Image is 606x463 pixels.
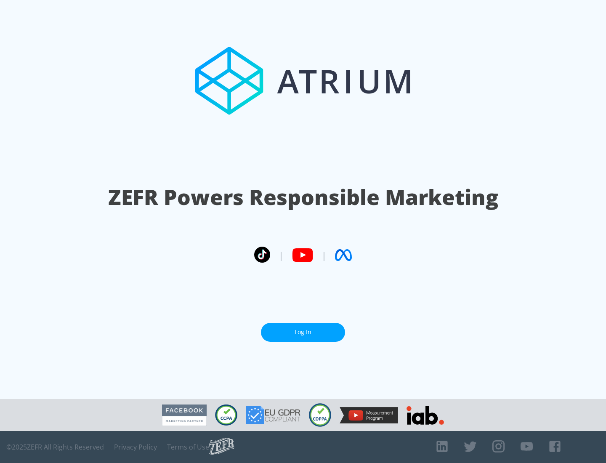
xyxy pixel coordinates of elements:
img: CCPA Compliant [215,404,237,426]
a: Terms of Use [167,443,209,451]
span: | [279,249,284,261]
img: Facebook Marketing Partner [162,404,207,426]
h1: ZEFR Powers Responsible Marketing [108,183,498,212]
img: COPPA Compliant [309,403,331,427]
img: IAB [407,406,444,425]
span: | [322,249,327,261]
span: © 2025 ZEFR All Rights Reserved [6,443,104,451]
img: GDPR Compliant [246,406,300,424]
a: Privacy Policy [114,443,157,451]
img: YouTube Measurement Program [340,407,398,423]
a: Log In [261,323,345,342]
